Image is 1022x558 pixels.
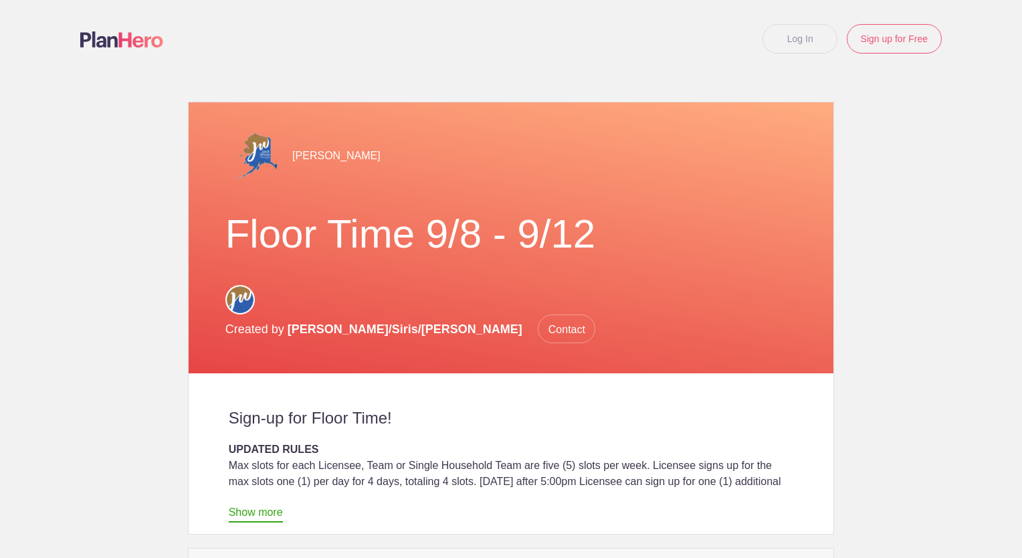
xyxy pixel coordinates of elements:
p: Created by [225,314,595,344]
a: Sign up for Free [847,24,942,54]
a: Log In [762,24,837,54]
img: Alaska jw logo transparent [225,130,279,183]
a: Show more [229,506,283,523]
span: [PERSON_NAME]/Siris/[PERSON_NAME] [288,322,522,336]
span: Contact [538,314,595,343]
img: Logo main planhero [80,31,163,48]
strong: UPDATED RULES [229,444,319,455]
div: Max slots for each Licensee, Team or Single Household Team are five (5) slots per week. Licensee ... [229,458,794,522]
img: Circle for social [225,285,255,314]
h1: Floor Time 9/8 - 9/12 [225,210,797,258]
h2: Sign-up for Floor Time! [229,408,794,428]
div: [PERSON_NAME] [225,129,797,183]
